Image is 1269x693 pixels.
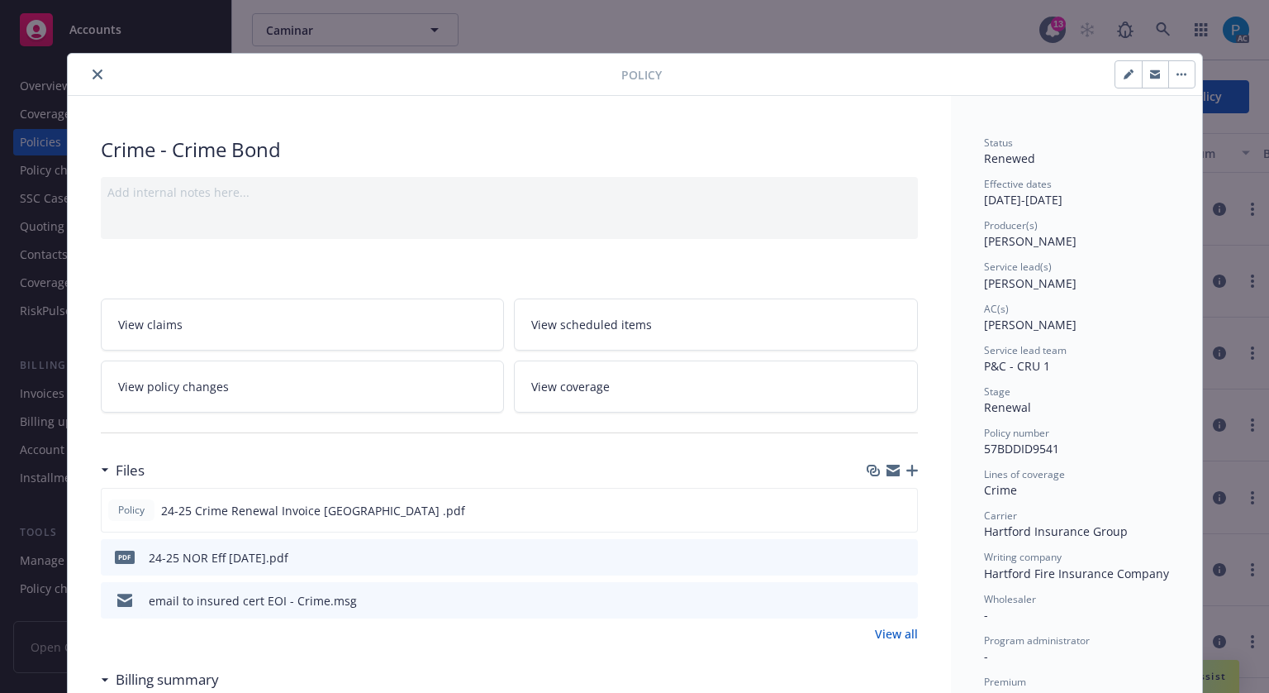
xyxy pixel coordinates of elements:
[531,316,652,333] span: View scheduled items
[149,549,288,566] div: 24-25 NOR Eff [DATE].pdf
[896,592,911,609] button: preview file
[101,460,145,481] div: Files
[101,136,918,164] div: Crime - Crime Bond
[984,523,1128,539] span: Hartford Insurance Group
[101,299,505,351] a: View claims
[870,549,883,566] button: download file
[984,343,1067,357] span: Service lead team
[984,302,1009,316] span: AC(s)
[115,551,135,563] span: pdf
[869,502,882,519] button: download file
[984,426,1049,440] span: Policy number
[984,467,1065,481] span: Lines of coverage
[116,669,219,691] h3: Billing summary
[984,566,1169,581] span: Hartford Fire Insurance Company
[161,502,465,519] span: 24-25 Crime Renewal Invoice [GEOGRAPHIC_DATA] .pdf
[984,607,988,623] span: -
[984,592,1036,606] span: Wholesaler
[984,317,1077,332] span: [PERSON_NAME]
[984,233,1077,249] span: [PERSON_NAME]
[118,378,229,395] span: View policy changes
[531,378,610,395] span: View coverage
[514,361,918,413] a: View coverage
[149,592,357,609] div: email to insured cert EOI - Crime.msg
[101,361,505,413] a: View policy changes
[984,399,1031,415] span: Renewal
[896,502,910,519] button: preview file
[984,481,1169,499] div: Crime
[984,675,1026,689] span: Premium
[107,184,911,201] div: Add internal notes here...
[984,260,1052,274] span: Service lead(s)
[621,66,662,84] span: Policy
[984,648,988,664] span: -
[870,592,883,609] button: download file
[984,218,1038,232] span: Producer(s)
[984,177,1052,191] span: Effective dates
[984,441,1059,456] span: 57BDDID9541
[118,316,183,333] span: View claims
[875,625,918,643] a: View all
[514,299,918,351] a: View scheduled items
[896,549,911,566] button: preview file
[88,65,107,84] button: close
[984,275,1077,291] span: [PERSON_NAME]
[984,177,1169,208] div: [DATE] - [DATE]
[984,358,1050,374] span: P&C - CRU 1
[984,509,1017,523] span: Carrier
[984,385,1010,399] span: Stage
[101,669,219,691] div: Billing summary
[984,151,1035,166] span: Renewed
[984,136,1013,150] span: Status
[115,503,148,518] span: Policy
[984,633,1090,648] span: Program administrator
[116,460,145,481] h3: Files
[984,550,1062,564] span: Writing company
